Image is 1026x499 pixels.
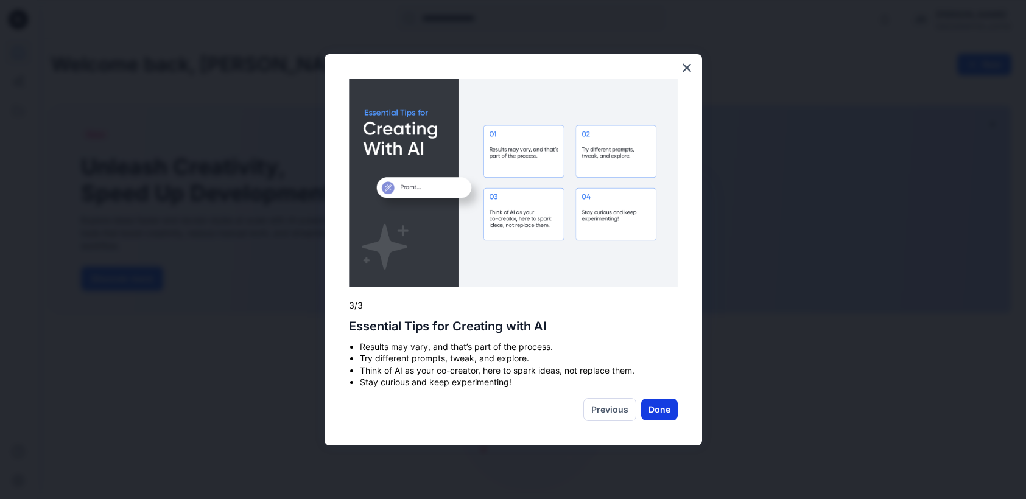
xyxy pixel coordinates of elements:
[583,398,636,421] button: Previous
[360,376,678,388] li: Stay curious and keep experimenting!
[360,352,678,365] li: Try different prompts, tweak, and explore.
[681,58,693,77] button: Close
[641,399,678,420] button: Done
[349,299,678,312] p: 3/3
[360,341,678,353] li: Results may vary, and that’s part of the process.
[360,365,678,377] li: Think of AI as your co-creator, here to spark ideas, not replace them.
[349,319,678,333] h2: Essential Tips for Creating with AI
